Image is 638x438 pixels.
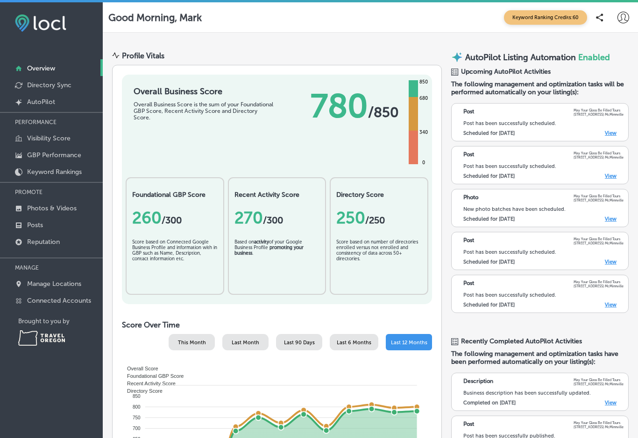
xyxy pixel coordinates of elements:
[574,284,624,288] p: [STREET_ADDRESS] McMinnville
[27,168,82,176] p: Keyword Rankings
[284,340,315,346] span: Last 90 Days
[27,134,71,142] p: Visibility Score
[234,208,320,228] div: 270
[463,206,624,212] div: New photo batches have been scheduled.
[451,80,629,96] span: The following management and optimization tasks will be performed automatically on your listing(s):
[108,12,202,23] p: Good Morning, Mark
[504,10,587,25] span: Keyword Ranking Credits: 60
[463,151,474,160] p: Post
[605,216,617,222] a: View
[461,337,582,345] span: Recently Completed AutoPilot Activities
[132,208,218,228] div: 260
[336,239,422,286] div: Score based on number of directories enrolled versus not enrolled and consistency of data across ...
[27,64,55,72] p: Overview
[27,297,91,305] p: Connected Accounts
[463,130,515,136] label: Scheduled for [DATE]
[15,14,66,32] img: fda3e92497d09a02dc62c9cd864e3231.png
[133,394,141,399] tspan: 850
[463,390,624,396] div: Business description has been successfully updated.
[574,241,624,245] p: [STREET_ADDRESS] McMinnville
[178,340,206,346] span: This Month
[605,259,617,265] a: View
[418,95,430,102] div: 680
[234,191,320,199] h2: Recent Activity Score
[27,280,81,288] p: Manage Locations
[122,320,432,329] h2: Score Over Time
[463,194,478,202] p: Photo
[465,52,576,63] p: AutoPilot Listing Automation
[133,426,141,431] tspan: 700
[574,378,624,382] p: May Your Glass Be Filled Tours
[605,173,617,179] a: View
[133,415,141,420] tspan: 750
[463,108,474,117] p: Post
[463,400,516,406] label: Completed on [DATE]
[574,237,624,241] p: May Your Glass Be Filled Tours
[418,129,430,136] div: 340
[574,382,624,386] p: [STREET_ADDRESS] McMinnville
[463,280,474,288] p: Post
[463,259,515,265] label: Scheduled for [DATE]
[122,51,164,60] div: Profile Vitals
[337,340,371,346] span: Last 6 Months
[463,163,624,169] div: Post has been successfully scheduled.
[336,208,422,228] div: 250
[463,249,624,255] div: Post has been successfully scheduled.
[605,302,617,308] a: View
[451,350,629,366] span: The following management and optimization tasks have been performed automatically on your listing...
[574,425,624,429] p: [STREET_ADDRESS] McMinnville
[574,112,624,117] p: [STREET_ADDRESS] McMinnville
[263,215,283,226] span: /300
[574,194,624,198] p: May Your Glass Be Filled Tours
[27,81,71,89] p: Directory Sync
[132,191,218,199] h2: Foundational GBP Score
[420,159,427,167] div: 0
[27,221,43,229] p: Posts
[132,239,218,286] div: Score based on Connected Google Business Profile and information with in GBP such as Name, Descri...
[574,280,624,284] p: May Your Glass Be Filled Tours
[463,421,474,429] p: Post
[418,78,430,86] div: 850
[574,421,624,425] p: May Your Glass Be Filled Tours
[120,366,158,371] span: Overall Score
[463,378,493,386] p: Description
[365,215,385,226] span: /250
[463,120,624,126] div: Post has been successfully scheduled.
[574,151,624,155] p: May Your Glass Be Filled Tours
[120,381,176,386] span: Recent Activity Score
[133,404,141,410] tspan: 800
[451,51,463,63] img: autopilot-icon
[463,302,515,308] label: Scheduled for [DATE]
[254,239,269,245] b: activity
[463,237,474,245] p: Post
[605,400,617,406] a: View
[18,318,103,325] p: Brought to you by
[234,239,320,286] div: Based on of your Google Business Profile .
[162,215,182,226] span: / 300
[574,198,624,202] p: [STREET_ADDRESS] McMinnville
[605,130,617,136] a: View
[461,68,551,76] span: Upcoming AutoPilot Activities
[120,388,163,394] span: Directory Score
[27,98,55,106] p: AutoPilot
[234,245,304,256] b: promoting your business
[27,238,60,246] p: Reputation
[463,292,624,298] div: Post has been successfully scheduled.
[311,86,368,125] span: 780
[27,204,77,212] p: Photos & Videos
[336,191,422,199] h2: Directory Score
[134,101,274,121] div: Overall Business Score is the sum of your Foundational GBP Score, Recent Activity Score and Direc...
[368,104,399,121] span: / 850
[391,340,427,346] span: Last 12 Months
[463,216,515,222] label: Scheduled for [DATE]
[463,173,515,179] label: Scheduled for [DATE]
[120,373,184,379] span: Foundational GBP Score
[578,52,610,63] span: Enabled
[27,151,81,159] p: GBP Performance
[232,340,259,346] span: Last Month
[134,86,274,97] h1: Overall Business Score
[574,108,624,112] p: May Your Glass Be Filled Tours
[18,330,65,346] img: Travel Oregon
[574,155,624,160] p: [STREET_ADDRESS] McMinnville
